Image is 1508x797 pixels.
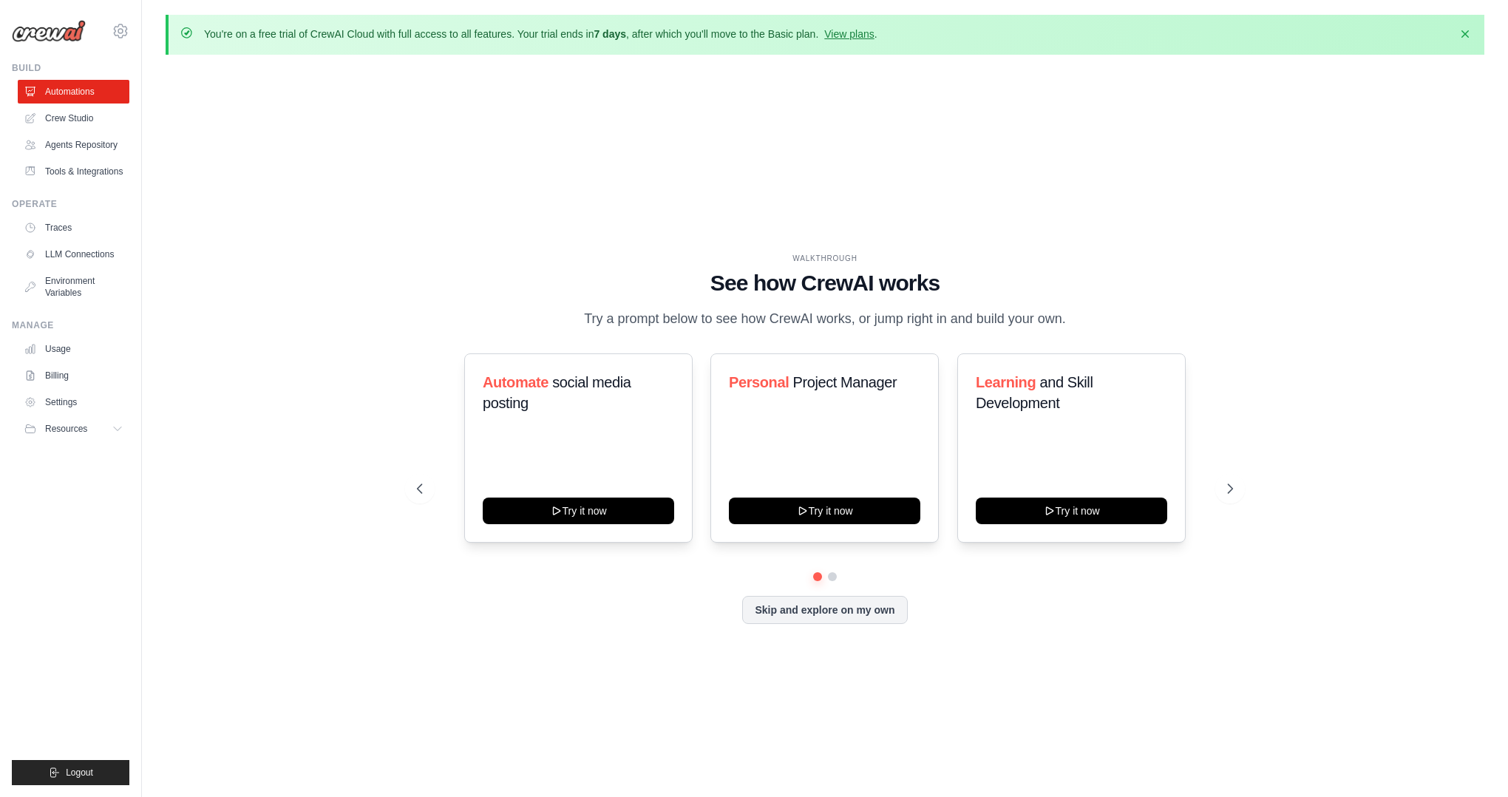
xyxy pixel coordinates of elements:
a: Environment Variables [18,269,129,305]
button: Try it now [976,498,1167,524]
span: Learning [976,374,1036,390]
span: Resources [45,423,87,435]
button: Skip and explore on my own [742,596,907,624]
a: Automations [18,80,129,104]
img: Logo [12,20,86,42]
a: Traces [18,216,129,240]
strong: 7 days [594,28,626,40]
a: Crew Studio [18,106,129,130]
span: Automate [483,374,548,390]
a: View plans [824,28,874,40]
div: WALKTHROUGH [417,253,1233,264]
p: You're on a free trial of CrewAI Cloud with full access to all features. Your trial ends in , aft... [204,27,877,41]
button: Logout [12,760,129,785]
div: Build [12,62,129,74]
a: Tools & Integrations [18,160,129,183]
div: Manage [12,319,129,331]
h1: See how CrewAI works [417,270,1233,296]
button: Try it now [729,498,920,524]
button: Try it now [483,498,674,524]
a: LLM Connections [18,243,129,266]
span: Logout [66,767,93,779]
span: social media posting [483,374,631,411]
a: Agents Repository [18,133,129,157]
p: Try a prompt below to see how CrewAI works, or jump right in and build your own. [577,308,1073,330]
span: Personal [729,374,789,390]
a: Settings [18,390,129,414]
a: Billing [18,364,129,387]
span: Project Manager [793,374,897,390]
button: Resources [18,417,129,441]
span: and Skill Development [976,374,1093,411]
div: Operate [12,198,129,210]
a: Usage [18,337,129,361]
